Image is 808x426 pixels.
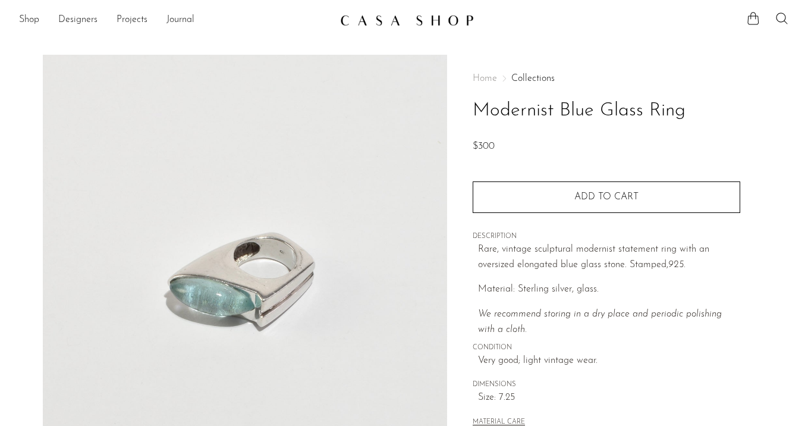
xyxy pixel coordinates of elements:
[19,10,331,30] ul: NEW HEADER MENU
[473,380,740,390] span: DIMENSIONS
[19,12,39,28] a: Shop
[511,74,555,83] a: Collections
[478,309,722,334] em: We recommend storing in a dry place and periodic polishing with a cloth.
[473,343,740,353] span: CONDITION
[473,142,495,151] span: $300
[478,242,740,272] p: Rare, vintage sculptural modernist statement ring with an oversized elongated blue glass stone. S...
[473,181,740,212] button: Add to cart
[117,12,147,28] a: Projects
[58,12,98,28] a: Designers
[478,390,740,406] span: Size: 7.25
[668,260,686,270] em: 925.
[473,96,740,126] h1: Modernist Blue Glass Ring
[478,353,740,369] span: Very good; light vintage wear.
[473,74,740,83] nav: Breadcrumbs
[473,231,740,242] span: DESCRIPTION
[166,12,194,28] a: Journal
[19,10,331,30] nav: Desktop navigation
[473,74,497,83] span: Home
[574,192,639,202] span: Add to cart
[478,282,740,297] p: Material: Sterling silver, glass.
